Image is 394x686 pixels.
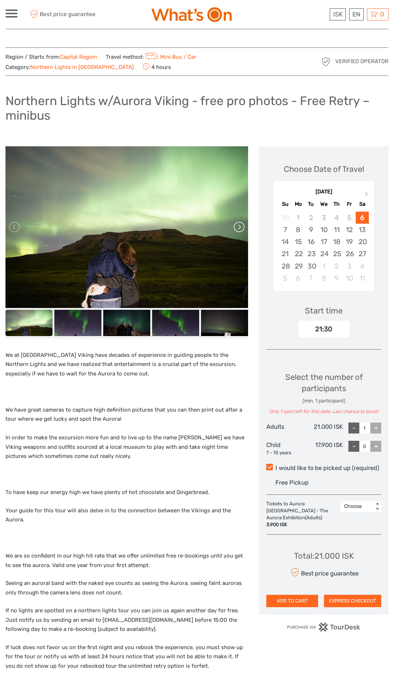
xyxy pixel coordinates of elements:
[298,321,349,338] div: 21:30
[370,423,381,433] div: +
[266,371,381,415] div: Select the number of participants
[292,199,305,209] div: Mo
[266,501,340,528] div: Tickets to Aurora [GEOGRAPHIC_DATA] - The Aurora Exhibition (Adults)
[152,310,199,336] img: 2df4fea094c248b6bcf3e2b7671f1c3e_slider_thumbnail.jpeg
[348,441,359,452] div: -
[356,260,368,272] div: Choose Saturday, October 4th, 2025
[330,272,343,284] div: Choose Thursday, October 9th, 2025
[276,212,371,284] div: month 2025-09
[5,310,53,336] img: 49b84836f1804db5bf7074b7a6479934_slider_thumbnail.jpeg
[106,51,196,62] span: Travel method:
[330,248,343,260] div: Choose Thursday, September 25th, 2025
[317,224,330,236] div: Choose Wednesday, September 10th, 2025
[330,236,343,248] div: Choose Thursday, September 18th, 2025
[274,188,374,196] div: [DATE]
[343,199,356,209] div: Fr
[144,54,196,60] a: Mini Bus / Car
[5,488,248,497] p: To have keep our energy high we have plenty of hot chocolate and Gingerbread.
[275,479,309,486] span: Free Pickup
[374,503,381,510] div: < >
[330,260,343,272] div: Choose Thursday, October 2nd, 2025
[305,224,317,236] div: Choose Tuesday, September 9th, 2025
[356,224,368,236] div: Choose Saturday, September 13th, 2025
[343,272,356,284] div: Choose Friday, October 10th, 2025
[5,405,248,461] p: We have great cameras to capture high definition pictures that you can then print out after a tou...
[279,272,291,284] div: Choose Sunday, October 5th, 2025
[292,236,305,248] div: Choose Monday, September 15th, 2025
[330,224,343,236] div: Choose Thursday, September 11th, 2025
[266,397,381,405] div: (min. 1 participant)
[279,260,291,272] div: Choose Sunday, September 28th, 2025
[305,248,317,260] div: Choose Tuesday, September 23rd, 2025
[294,550,354,562] div: Total : 21.000 ISK
[5,63,134,71] span: Category:
[344,503,370,510] div: Choose
[335,58,389,65] span: Verified Operator
[279,236,291,248] div: Choose Sunday, September 14th, 2025
[305,199,317,209] div: Tu
[305,236,317,248] div: Choose Tuesday, September 16th, 2025
[370,441,381,452] div: +
[279,212,291,224] div: Not available Sunday, August 31st, 2025
[362,190,373,202] button: Next Month
[379,11,385,18] span: 0
[348,423,359,433] div: -
[5,579,248,597] p: Seeing an auroral band with the naked eye counts as seeing the Aurora, seeing faint auroras only ...
[279,248,291,260] div: Choose Sunday, September 21st, 2025
[330,212,343,224] div: Not available Thursday, September 4th, 2025
[5,93,389,123] h1: Northern Lights w/Aurora Viking - free pro photos - Free Retry – minibus
[305,305,343,316] div: Start time
[266,408,381,415] div: Only 1 spot left for this date. Last chance to book!
[317,248,330,260] div: Choose Wednesday, September 24th, 2025
[143,62,171,72] span: 4 hours
[201,310,248,336] img: ef524c5528e94b9880c1fa6b66929fa0_slider_thumbnail.jpeg
[151,7,232,22] img: What's On
[343,224,356,236] div: Choose Friday, September 12th, 2025
[343,212,356,224] div: Not available Friday, September 5th, 2025
[317,260,330,272] div: Choose Wednesday, October 1st, 2025
[266,450,305,456] div: 7 - 15 years
[284,163,364,175] div: Choose Date of Travel
[5,53,97,61] span: Region / Starts from:
[5,551,248,570] p: We are so confident in our high hit rate that we offer unlimited free re-bookings until you get t...
[28,8,101,20] span: Best price guarantee
[343,248,356,260] div: Choose Friday, September 26th, 2025
[292,224,305,236] div: Choose Monday, September 8th, 2025
[292,260,305,272] div: Choose Monday, September 29th, 2025
[30,64,134,70] a: Northern Lights in [GEOGRAPHIC_DATA]
[317,212,330,224] div: Not available Wednesday, September 3rd, 2025
[54,310,101,336] img: 2a543c69cdec447b8bf1dffcb8d9539b_slider_thumbnail.jpeg
[356,248,368,260] div: Choose Saturday, September 27th, 2025
[292,272,305,284] div: Choose Monday, October 6th, 2025
[266,423,305,433] div: Adults
[266,464,381,473] label: I would like to be picked up (required)
[5,606,248,634] p: If no lights are spotted on a northern lights tour you can join us again another day for free. Ju...
[305,441,343,456] div: 17.900 ISK
[320,56,332,68] img: verified_operator_grey_128.png
[279,199,291,209] div: Su
[266,595,318,607] button: ADD TO CART
[103,310,150,336] img: 5a5f96151892436fb42831cd161b12e8_slider_thumbnail.jpeg
[60,54,97,60] a: Capital Region
[356,199,368,209] div: Sa
[305,272,317,284] div: Choose Tuesday, October 7th, 2025
[324,595,381,607] button: EXPRESS CHECKOUT
[356,236,368,248] div: Choose Saturday, September 20th, 2025
[5,146,248,308] img: 49b84836f1804db5bf7074b7a6479934_main_slider.jpeg
[5,506,248,525] p: Your guide for this tour will also delve in to the connection between the Vikings and the Aurora.
[330,199,343,209] div: Th
[305,260,317,272] div: Choose Tuesday, September 30th, 2025
[279,224,291,236] div: Choose Sunday, September 7th, 2025
[5,643,248,671] p: If luck does not favor us on the first night and you rebook the experience, you must show up for ...
[317,236,330,248] div: Choose Wednesday, September 17th, 2025
[266,441,305,456] div: Child
[317,199,330,209] div: We
[317,272,330,284] div: Choose Wednesday, October 8th, 2025
[356,212,368,224] div: Choose Saturday, September 6th, 2025
[289,566,359,579] div: Best price guarantee
[305,212,317,224] div: Not available Tuesday, September 2nd, 2025
[292,248,305,260] div: Choose Monday, September 22nd, 2025
[266,521,337,528] div: 3.900 ISK
[5,351,248,379] p: We at [GEOGRAPHIC_DATA] Viking have decades of experience in guiding people to the Northern Light...
[356,272,368,284] div: Choose Saturday, October 11th, 2025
